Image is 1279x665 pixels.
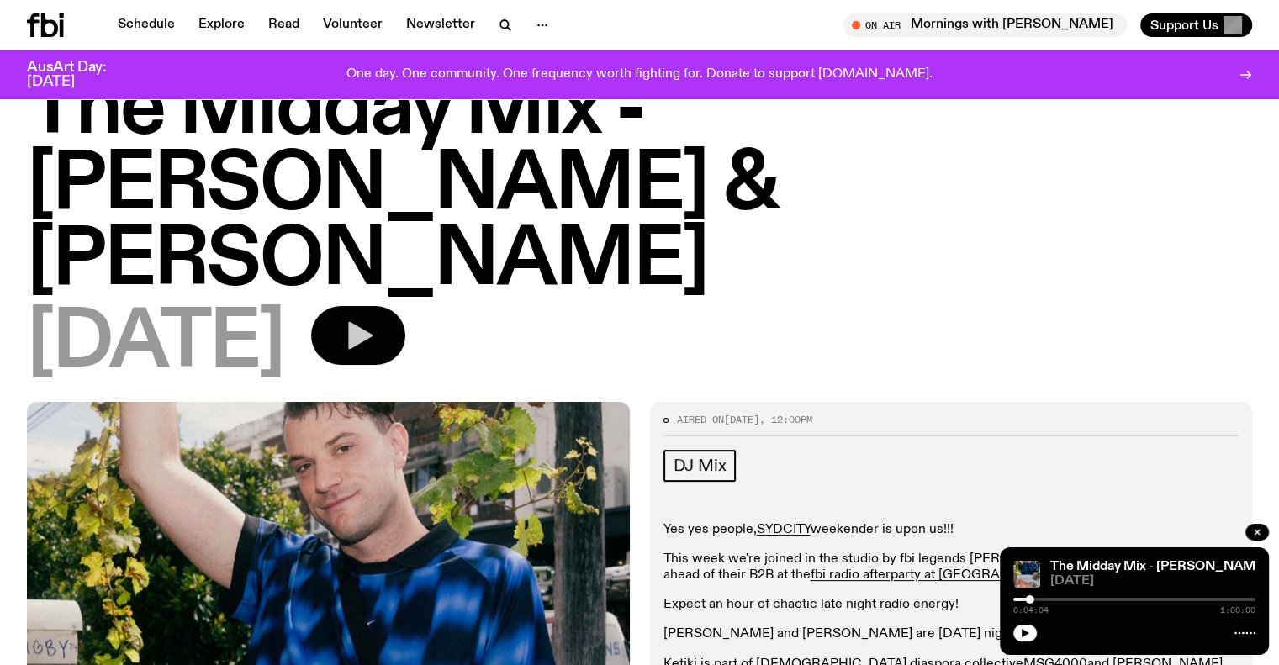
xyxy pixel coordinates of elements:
[677,413,724,426] span: Aired on
[811,568,1162,582] a: fbi radio afterparty at [GEOGRAPHIC_DATA] [DATE] night!!
[313,13,393,37] a: Volunteer
[1220,606,1255,615] span: 1:00:00
[27,72,1252,299] h1: The Midday Mix - [PERSON_NAME] & [PERSON_NAME]
[843,13,1127,37] button: On AirMornings with [PERSON_NAME]
[1050,575,1255,588] span: [DATE]
[1150,18,1218,33] span: Support Us
[258,13,309,37] a: Read
[663,597,1239,613] p: Expect an hour of chaotic late night radio energy!
[663,552,1239,583] p: This week we're joined in the studio by fbi legends [PERSON_NAME] & [PERSON_NAME] ahead of their ...
[724,413,759,426] span: [DATE]
[663,626,1239,642] p: [PERSON_NAME] and [PERSON_NAME] are [DATE] night club music radio neighbours on fbi.
[663,522,1239,538] p: Yes yes people, weekender is upon us!!!
[1013,606,1049,615] span: 0:04:04
[674,457,727,475] span: DJ Mix
[757,523,811,536] a: SYDCITY
[108,13,185,37] a: Schedule
[188,13,255,37] a: Explore
[346,67,933,82] p: One day. One community. One frequency worth fighting for. Donate to support [DOMAIN_NAME].
[27,306,284,382] span: [DATE]
[27,61,135,89] h3: AusArt Day: [DATE]
[396,13,485,37] a: Newsletter
[663,450,737,482] a: DJ Mix
[759,413,812,426] span: , 12:00pm
[1140,13,1252,37] button: Support Us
